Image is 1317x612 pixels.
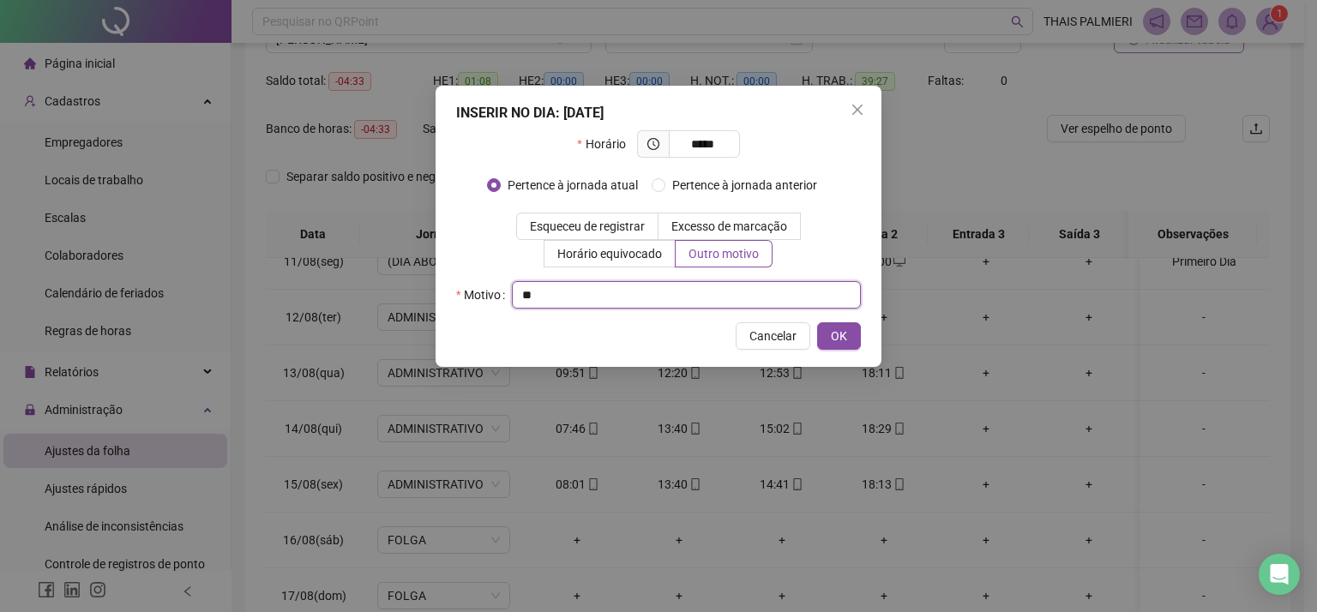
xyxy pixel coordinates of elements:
button: Close [844,96,871,123]
span: Outro motivo [689,247,759,261]
button: OK [817,322,861,350]
div: INSERIR NO DIA : [DATE] [456,103,861,123]
span: clock-circle [647,138,659,150]
div: Open Intercom Messenger [1259,554,1300,595]
span: Esqueceu de registrar [530,219,645,233]
span: Cancelar [749,327,797,345]
span: Horário equivocado [557,247,662,261]
button: Cancelar [736,322,810,350]
label: Horário [577,130,636,158]
span: Pertence à jornada atual [501,176,645,195]
label: Motivo [456,281,512,309]
span: Pertence à jornada anterior [665,176,824,195]
span: Excesso de marcação [671,219,787,233]
span: OK [831,327,847,345]
span: close [851,103,864,117]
